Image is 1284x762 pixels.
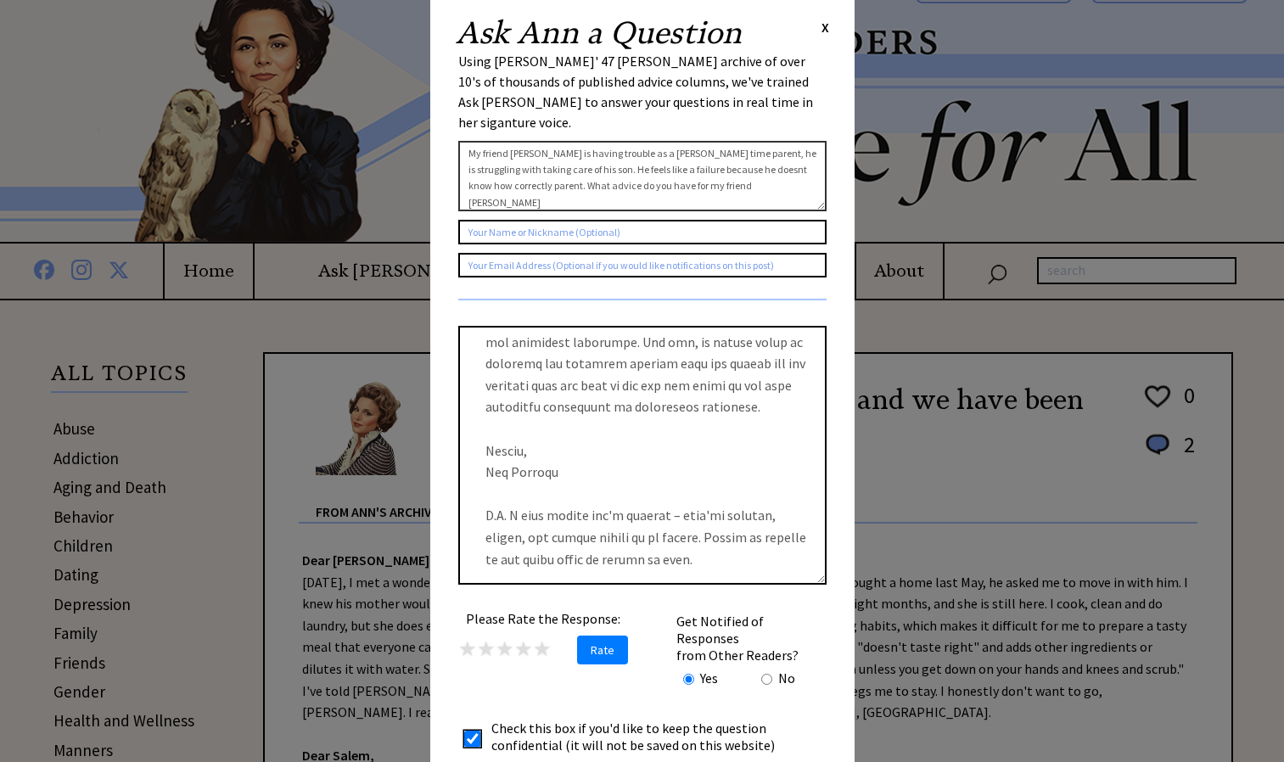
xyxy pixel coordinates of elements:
span: Rate [577,636,628,664]
input: Your Email Address (Optional if you would like notifications on this post) [458,253,827,277]
div: Using [PERSON_NAME]' 47 [PERSON_NAME] archive of over 10's of thousands of published advice colum... [458,51,827,132]
span: ★ [514,636,533,662]
input: Your Name or Nickname (Optional) [458,220,827,244]
center: Please Rate the Response: [458,610,628,627]
textarea: Lore Ipsumdolo Sitame, Cons adipiscing eli Seddoe te incididun. Utlab e dolor-magn aliqua en adm ... [458,326,827,585]
td: Yes [699,669,719,687]
td: Get Notified of Responses from Other Readers? [676,612,825,664]
span: X [821,19,829,36]
span: ★ [533,636,552,662]
span: ★ [458,636,477,662]
span: ★ [496,636,514,662]
h2: Ask Ann a Question [456,18,742,48]
td: No [777,669,796,687]
td: Check this box if you'd like to keep the question confidential (it will not be saved on this webs... [491,719,791,754]
span: ★ [477,636,496,662]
